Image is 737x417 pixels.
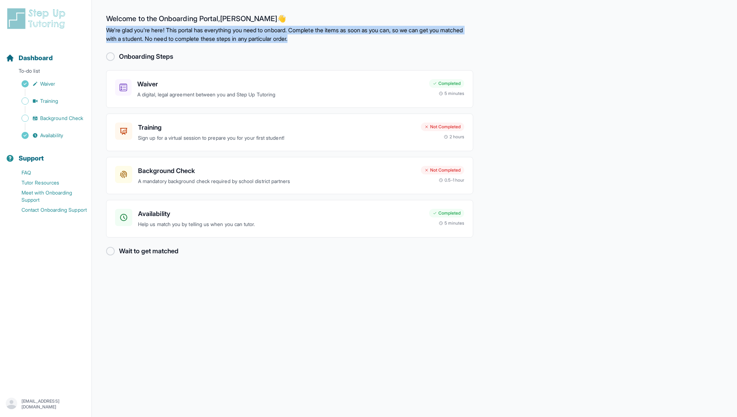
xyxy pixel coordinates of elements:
[119,246,179,256] h2: Wait to get matched
[3,67,89,77] p: To-do list
[137,79,423,89] h3: Waiver
[137,91,423,99] p: A digital, legal agreement between you and Step Up Tutoring
[106,157,473,195] a: Background CheckA mandatory background check required by school district partnersNot Completed0.5...
[119,52,173,62] h2: Onboarding Steps
[6,398,86,411] button: [EMAIL_ADDRESS][DOMAIN_NAME]
[138,134,415,142] p: Sign up for a virtual session to prepare you for your first student!
[3,142,89,166] button: Support
[106,200,473,238] a: AvailabilityHelp us match you by telling us when you can tutor.Completed5 minutes
[138,123,415,133] h3: Training
[6,168,91,178] a: FAQ
[138,177,415,186] p: A mandatory background check required by school district partners
[6,96,91,106] a: Training
[19,53,53,63] span: Dashboard
[106,114,473,151] a: TrainingSign up for a virtual session to prepare you for your first student!Not Completed2 hours
[3,42,89,66] button: Dashboard
[19,153,44,163] span: Support
[439,91,464,96] div: 5 minutes
[138,209,423,219] h3: Availability
[444,134,465,140] div: 2 hours
[421,123,464,131] div: Not Completed
[6,205,91,215] a: Contact Onboarding Support
[6,53,53,63] a: Dashboard
[421,166,464,174] div: Not Completed
[439,220,464,226] div: 5 minutes
[40,115,83,122] span: Background Check
[138,166,415,176] h3: Background Check
[22,398,86,410] p: [EMAIL_ADDRESS][DOMAIN_NAME]
[40,132,63,139] span: Availability
[439,177,464,183] div: 0.5-1 hour
[106,26,473,43] p: We're glad you're here! This portal has everything you need to onboard. Complete the items as soo...
[6,79,91,89] a: Waiver
[40,97,58,105] span: Training
[40,80,55,87] span: Waiver
[6,130,91,140] a: Availability
[6,178,91,188] a: Tutor Resources
[106,14,473,26] h2: Welcome to the Onboarding Portal, [PERSON_NAME] 👋
[106,70,473,108] a: WaiverA digital, legal agreement between you and Step Up TutoringCompleted5 minutes
[6,7,70,30] img: logo
[6,113,91,123] a: Background Check
[429,209,464,217] div: Completed
[6,188,91,205] a: Meet with Onboarding Support
[138,220,423,229] p: Help us match you by telling us when you can tutor.
[429,79,464,88] div: Completed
